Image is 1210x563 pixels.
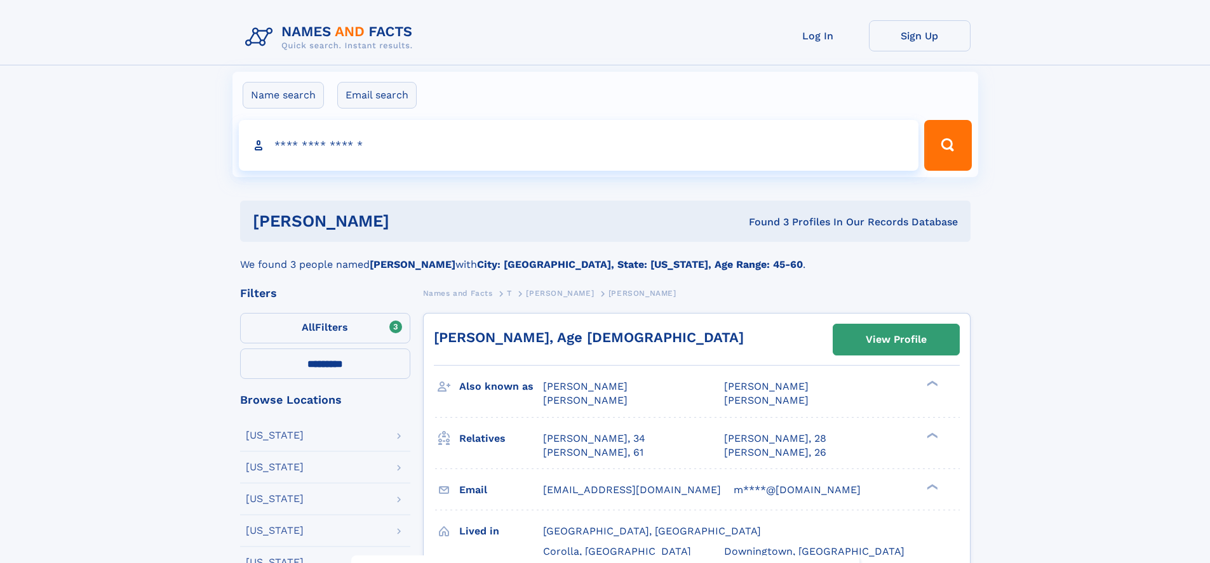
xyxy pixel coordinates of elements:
[569,215,958,229] div: Found 3 Profiles In Our Records Database
[459,428,543,449] h3: Relatives
[543,545,691,557] span: Corolla, [GEOGRAPHIC_DATA]
[459,376,543,397] h3: Also known as
[239,120,919,171] input: search input
[869,20,971,51] a: Sign Up
[924,120,971,171] button: Search Button
[724,545,904,557] span: Downingtown, [GEOGRAPHIC_DATA]
[543,525,761,537] span: [GEOGRAPHIC_DATA], [GEOGRAPHIC_DATA]
[240,20,423,55] img: Logo Names and Facts
[434,329,744,345] a: [PERSON_NAME], Age [DEMOGRAPHIC_DATA]
[543,432,645,446] a: [PERSON_NAME], 34
[543,484,721,496] span: [EMAIL_ADDRESS][DOMAIN_NAME]
[767,20,869,51] a: Log In
[477,258,803,270] b: City: [GEOGRAPHIC_DATA], State: [US_STATE], Age Range: 45-60
[337,82,417,109] label: Email search
[423,285,493,301] a: Names and Facts
[459,520,543,542] h3: Lived in
[833,324,959,355] a: View Profile
[240,242,971,272] div: We found 3 people named with .
[724,432,826,446] a: [PERSON_NAME], 28
[246,526,304,536] div: [US_STATE]
[924,431,939,439] div: ❯
[507,285,512,301] a: T
[724,394,809,406] span: [PERSON_NAME]
[543,380,628,392] span: [PERSON_NAME]
[724,380,809,392] span: [PERSON_NAME]
[240,313,410,343] label: Filters
[526,285,594,301] a: [PERSON_NAME]
[370,258,455,270] b: [PERSON_NAME]
[240,394,410,406] div: Browse Locations
[246,494,304,504] div: [US_STATE]
[246,462,304,472] div: [US_STATE]
[507,289,512,298] span: T
[302,321,315,333] span: All
[866,325,927,354] div: View Profile
[543,394,628,406] span: [PERSON_NAME]
[724,446,826,460] a: [PERSON_NAME], 26
[543,446,643,460] a: [PERSON_NAME], 61
[924,380,939,388] div: ❯
[924,482,939,491] div: ❯
[243,82,324,109] label: Name search
[246,430,304,440] div: [US_STATE]
[459,479,543,501] h3: Email
[240,288,410,299] div: Filters
[253,213,569,229] h1: [PERSON_NAME]
[608,289,676,298] span: [PERSON_NAME]
[526,289,594,298] span: [PERSON_NAME]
